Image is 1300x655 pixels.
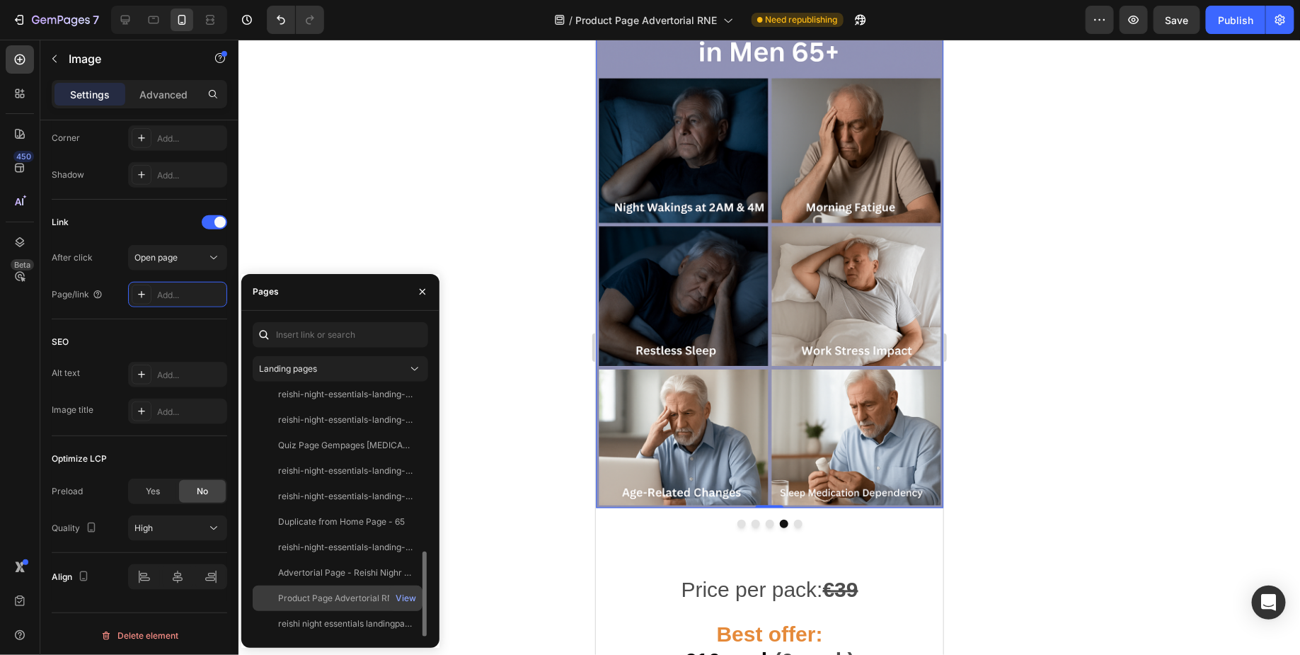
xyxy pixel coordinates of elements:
div: Corner [52,132,80,144]
span: Open page [134,252,178,263]
div: Open Intercom Messenger [1252,586,1286,620]
div: Publish [1218,13,1253,28]
div: Link [52,216,69,229]
div: Duplicate from Home Page - 65 [278,516,405,528]
div: reishi-night-essentials-landing-page-from-quizB [278,465,414,477]
div: Add... [157,369,224,382]
div: Add... [157,406,224,418]
div: reishi-night-essentials-landing-page-from-quiz [278,388,414,401]
span: Save [1166,14,1189,26]
div: Optimize LCP [52,452,107,465]
div: reishi-night-essentials-landing-page-d [278,541,414,554]
p: Settings [70,87,110,102]
div: reishi night essentials landingpage e [278,617,414,630]
button: Delete element [52,625,227,647]
div: Pages [253,285,279,298]
button: Landing pages [253,356,428,382]
div: Add... [157,132,224,145]
div: Add... [157,289,224,302]
button: Publish [1206,6,1265,34]
div: Undo/Redo [267,6,324,34]
span: Product Page Advertorial RNE [576,13,718,28]
p: 7 [93,11,99,28]
div: Alt text [52,367,80,380]
div: Quality [52,519,100,538]
span: High [134,523,153,533]
div: SEO [52,336,69,348]
div: Product Page Advertorial RNE [278,592,398,605]
span: No [197,485,208,498]
div: View [396,592,416,605]
iframe: To enrich screen reader interactions, please activate Accessibility in Grammarly extension settings [596,40,943,655]
div: Shadow [52,169,84,181]
span: / [570,13,573,28]
input: Insert link or search [253,322,428,348]
div: Page/link [52,288,103,301]
div: Beta [11,259,34,270]
button: View [395,588,417,608]
div: Quiz Page Gempages [MEDICAL_DATA] [278,439,414,452]
p: Advanced [139,87,188,102]
div: Preload [52,485,83,498]
div: Advertorial Page - Reishi Nighr Essentials [278,566,414,579]
div: Image title [52,404,93,416]
button: Save [1154,6,1200,34]
span: Landing pages [259,363,317,374]
p: Image [69,50,189,67]
div: Add... [157,169,224,182]
button: High [128,516,227,541]
div: reishi-night-essentials-landing-page-from-quiz-premenopause [278,414,414,426]
div: 450 [13,151,34,162]
span: Need republishing [766,13,838,26]
button: Open page [128,245,227,270]
div: After click [52,251,93,264]
div: Align [52,568,92,587]
button: 7 [6,6,105,34]
span: Yes [146,485,160,498]
div: Delete element [100,627,178,644]
div: reishi-night-essentials-landing-page-c [278,490,414,503]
